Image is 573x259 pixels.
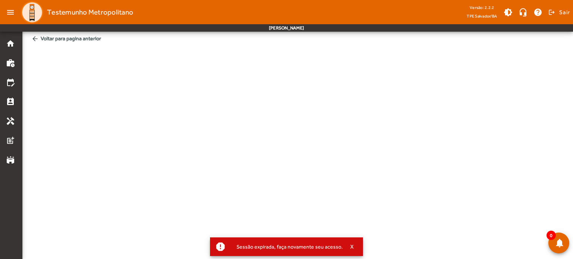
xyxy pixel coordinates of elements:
[31,35,39,42] mat-icon: arrow_back
[350,243,354,250] span: X
[547,7,570,18] button: Sair
[28,32,567,45] span: Voltar para pagina anterior
[215,241,226,252] mat-icon: report
[547,231,556,240] span: 0
[47,6,133,18] span: Testemunho Metropolitano
[343,243,361,250] button: X
[3,5,18,20] mat-icon: menu
[21,1,43,23] img: Logo TPE
[231,241,343,252] div: Sessão expirada, faça novamente seu acesso.
[6,39,15,48] mat-icon: home
[559,6,570,18] span: Sair
[18,1,133,23] a: Testemunho Metropolitano
[467,12,497,20] span: TPE Salvador/BA
[467,3,497,12] div: Versão: 2.2.2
